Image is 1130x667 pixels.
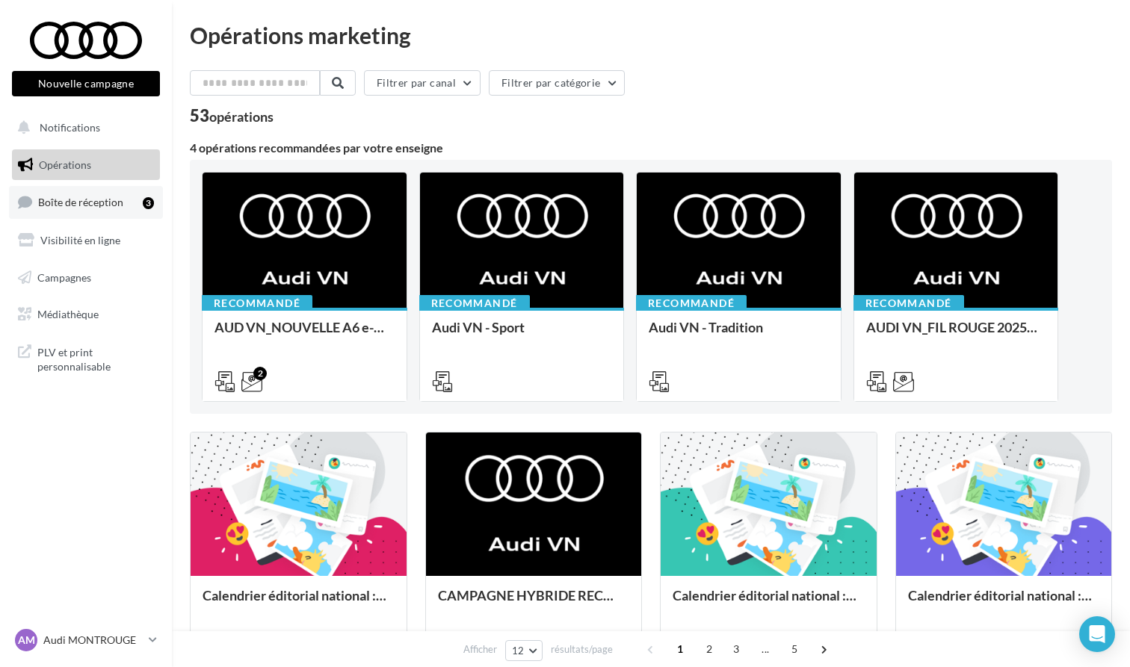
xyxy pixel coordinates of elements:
a: Opérations [9,149,163,181]
span: Boîte de réception [38,196,123,208]
div: AUD VN_NOUVELLE A6 e-tron [214,320,395,350]
div: 4 opérations recommandées par votre enseigne [190,142,1112,154]
div: Recommandé [636,295,747,311]
a: Boîte de réception3 [9,186,163,218]
span: Médiathèque [37,308,99,320]
button: Notifications [9,112,157,143]
span: 1 [668,637,692,661]
span: 3 [724,637,748,661]
span: ... [753,637,777,661]
span: Afficher [463,642,497,657]
span: PLV et print personnalisable [37,342,154,374]
a: Campagnes [9,262,163,294]
div: Recommandé [202,295,312,311]
div: Calendrier éditorial national : semaine du 22.09 au 28.09 [203,588,395,618]
span: Opérations [39,158,91,171]
span: 5 [782,637,806,661]
span: Notifications [40,121,100,134]
button: Filtrer par catégorie [489,70,625,96]
div: CAMPAGNE HYBRIDE RECHARGEABLE [438,588,630,618]
button: 12 [505,640,543,661]
span: Visibilité en ligne [40,234,120,246]
div: Recommandé [853,295,964,311]
div: opérations [209,110,274,123]
div: AUDI VN_FIL ROUGE 2025 - A1, Q2, Q3, Q5 et Q4 e-tron [866,320,1046,350]
div: Recommandé [419,295,530,311]
div: 3 [143,197,154,209]
a: PLV et print personnalisable [9,336,163,380]
p: Audi MONTROUGE [43,633,143,648]
span: 2 [697,637,721,661]
div: Calendrier éditorial national : semaine du 15.09 au 21.09 [673,588,865,618]
span: AM [18,633,35,648]
a: AM Audi MONTROUGE [12,626,160,654]
div: Calendrier éditorial national : semaine du 08.09 au 14.09 [908,588,1100,618]
a: Visibilité en ligne [9,225,163,256]
div: 2 [253,367,267,380]
span: Campagnes [37,270,91,283]
div: Audi VN - Sport [432,320,612,350]
button: Nouvelle campagne [12,71,160,96]
a: Médiathèque [9,299,163,330]
div: 53 [190,108,274,124]
div: Open Intercom Messenger [1079,616,1115,652]
span: résultats/page [551,642,613,657]
div: Opérations marketing [190,24,1112,46]
span: 12 [512,645,525,657]
div: Audi VN - Tradition [649,320,829,350]
button: Filtrer par canal [364,70,481,96]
